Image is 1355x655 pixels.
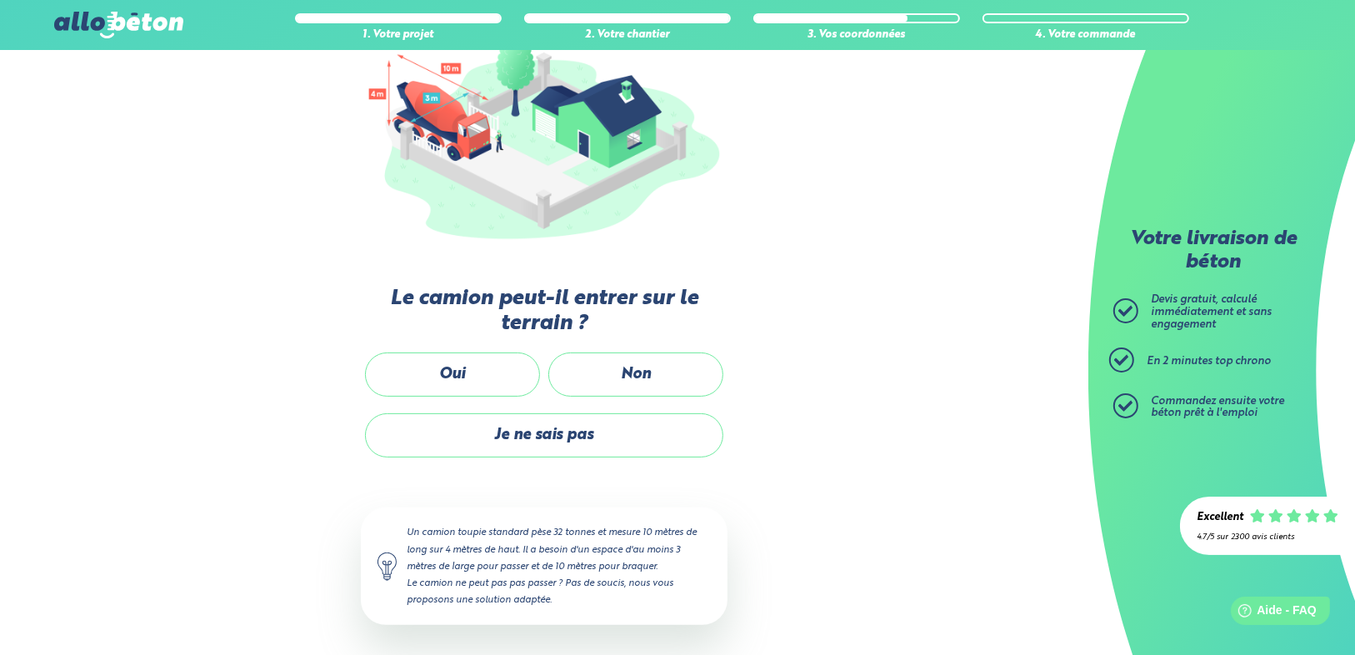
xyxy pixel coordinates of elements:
[361,287,727,336] label: Le camion peut-il entrer sur le terrain ?
[753,29,960,42] div: 3. Vos coordonnées
[524,29,731,42] div: 2. Votre chantier
[295,29,502,42] div: 1. Votre projet
[361,507,727,625] div: Un camion toupie standard pèse 32 tonnes et mesure 10 mètres de long sur 4 mètres de haut. Il a b...
[548,352,723,397] label: Non
[1207,590,1337,637] iframe: Help widget launcher
[365,413,723,457] label: Je ne sais pas
[982,29,1189,42] div: 4. Votre commande
[54,12,182,38] img: allobéton
[365,352,540,397] label: Oui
